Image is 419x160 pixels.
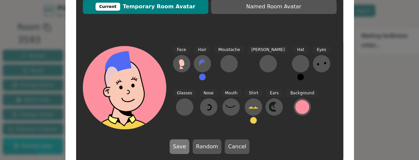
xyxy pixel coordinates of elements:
span: Glasses [173,89,196,97]
span: Moustache [214,46,244,54]
span: Named Room Avatar [214,3,333,11]
span: [PERSON_NAME] [247,46,289,54]
button: Save [170,139,189,154]
span: Background [286,89,318,97]
span: Mouth [221,89,242,97]
button: Random [193,139,221,154]
span: Hair [194,46,210,54]
span: Shirt [245,89,262,97]
div: Current [95,3,120,11]
span: Face [173,46,190,54]
button: Cancel [225,139,249,154]
span: Hat [293,46,308,54]
span: Eyes [312,46,330,54]
span: Temporary Room Avatar [86,3,205,11]
span: Ears [266,89,282,97]
span: Nose [200,89,218,97]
